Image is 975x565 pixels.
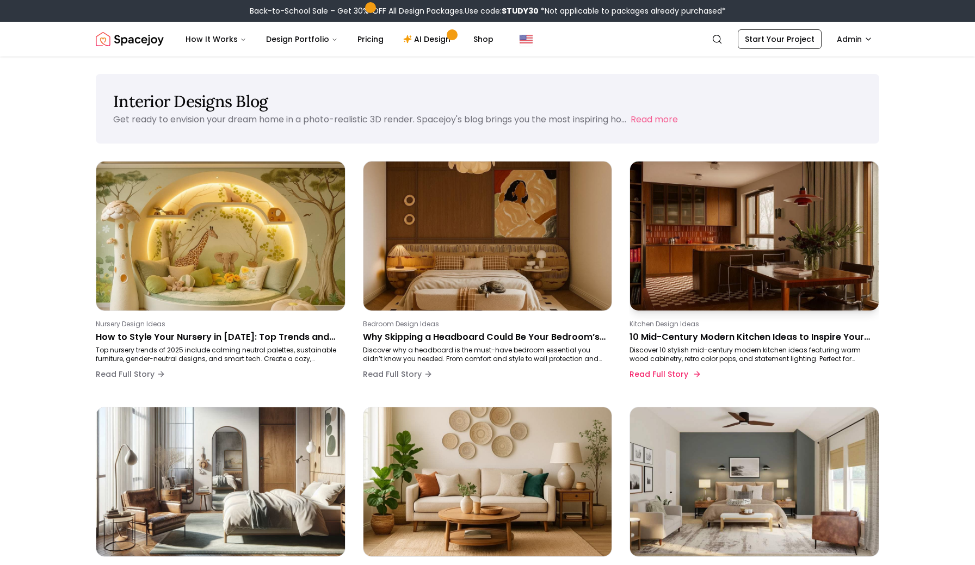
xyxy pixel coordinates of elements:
button: Read Full Story [363,363,433,385]
img: How to Style Your Nursery in 2025: Top Trends and Tips [96,162,345,311]
a: 10 Mid-Century Modern Kitchen Ideas to Inspire Your Next MakeoverKitchen Design Ideas10 Mid-Centu... [630,161,879,389]
p: Bedroom Design Ideas [363,320,608,328]
p: Why Skipping a Headboard Could Be Your Bedroom’s Biggest Design Mistake [363,331,608,344]
p: How to Style Your Nursery in [DATE]: Top Trends and Tips [96,331,341,344]
button: Read Full Story [96,363,165,385]
img: The Plate Wall Is Back & Here’s How to Make It Totally Modern [363,407,612,556]
p: Discover why a headboard is the must-have bedroom essential you didn’t know you needed. From comf... [363,346,608,363]
p: Kitchen Design Ideas [630,320,875,328]
a: Shop [465,28,502,50]
h1: Interior Designs Blog [113,91,862,111]
a: Pricing [349,28,392,50]
button: Design Portfolio [257,28,347,50]
button: Admin [830,29,879,49]
a: AI Design [394,28,462,50]
a: Spacejoy [96,28,164,50]
a: How to Style Your Nursery in 2025: Top Trends and TipsNursery Design IdeasHow to Style Your Nurse... [96,161,345,389]
img: United States [520,33,533,46]
img: Spacejoy Logo [96,28,164,50]
img: Why Skipping a Headboard Could Be Your Bedroom’s Biggest Design Mistake [363,162,612,311]
img: 10 Mid-Century Modern Kitchen Ideas to Inspire Your Next Makeover [630,162,879,311]
nav: Global [96,22,879,57]
span: *Not applicable to packages already purchased* [539,5,726,16]
b: STUDY30 [502,5,539,16]
p: Get ready to envision your dream home in a photo-realistic 3D render. Spacejoy's blog brings you ... [113,113,626,126]
span: Use code: [465,5,539,16]
button: Read more [631,113,678,126]
p: Nursery Design Ideas [96,320,341,328]
a: Why Skipping a Headboard Could Be Your Bedroom’s Biggest Design MistakeBedroom Design IdeasWhy Sk... [363,161,613,389]
p: 10 Mid-Century Modern Kitchen Ideas to Inspire Your Next Makeover [630,331,875,344]
div: Back-to-School Sale – Get 30% OFF All Design Packages. [250,5,726,16]
button: How It Works [177,28,255,50]
nav: Main [177,28,502,50]
a: Start Your Project [738,29,822,49]
p: Top nursery trends of 2025 include calming neutral palettes, sustainable furniture, gender-neutra... [96,346,341,363]
img: Unlock the Beauty of AI Home Design with Spacejoy [96,407,345,556]
img: Creating a Cozy & Stylish Guest Room: Everything You Need [630,407,879,556]
p: Discover 10 stylish mid-century modern kitchen ideas featuring warm wood cabinetry, retro color p... [630,346,875,363]
button: Read Full Story [630,363,699,385]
